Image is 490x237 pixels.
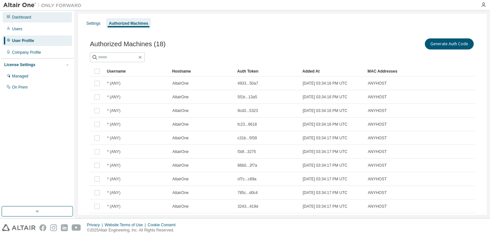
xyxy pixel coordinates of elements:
span: AltairOne [172,108,189,113]
span: cf7c...c89a [238,176,256,182]
div: Dashboard [12,15,31,20]
span: * (ANY) [107,190,121,195]
span: c31b...5f39 [238,135,257,141]
span: [DATE] 03:34:17 PM UTC [303,204,347,209]
span: AltairOne [172,122,189,127]
img: altair_logo.svg [2,224,36,231]
img: instagram.svg [50,224,57,231]
div: Settings [86,21,100,26]
span: 5f1b...13a5 [238,94,257,100]
span: * (ANY) [107,204,121,209]
span: [DATE] 03:34:16 PM UTC [303,108,347,113]
span: [DATE] 03:34:17 PM UTC [303,149,347,154]
span: AltairOne [172,149,189,154]
span: AltairOne [172,81,189,86]
span: ANYHOST [368,94,387,100]
span: f3df...3275 [238,149,256,154]
button: Generate Auth Code [425,38,474,49]
div: Company Profile [12,50,41,55]
span: * (ANY) [107,163,121,168]
span: ANYHOST [368,108,387,113]
div: Cookie Consent [148,222,179,228]
span: AltairOne [172,176,189,182]
span: 9cd3...5323 [238,108,258,113]
span: ANYHOST [368,176,387,182]
div: Username [107,66,167,77]
span: ANYHOST [368,163,387,168]
span: ANYHOST [368,204,387,209]
img: facebook.svg [39,224,46,231]
span: ANYHOST [368,122,387,127]
img: linkedin.svg [61,224,68,231]
span: * (ANY) [107,135,121,141]
span: 86b0...2f7a [238,163,257,168]
div: User Profile [12,38,34,43]
img: Altair One [3,2,85,8]
span: [DATE] 03:34:16 PM UTC [303,81,347,86]
span: AltairOne [172,204,189,209]
span: * (ANY) [107,122,121,127]
span: ANYHOST [368,149,387,154]
span: Authorized Machines (18) [90,40,166,48]
span: ANYHOST [368,190,387,195]
span: AltairOne [172,190,189,195]
div: Managed [12,74,28,79]
span: [DATE] 03:34:17 PM UTC [303,135,347,141]
span: * (ANY) [107,149,121,154]
span: 4933...50a7 [238,81,258,86]
span: * (ANY) [107,81,121,86]
span: 3243...419d [238,204,258,209]
div: Hostname [172,66,232,77]
span: * (ANY) [107,94,121,100]
span: [DATE] 03:34:17 PM UTC [303,176,347,182]
div: Added At [302,66,362,77]
span: [DATE] 03:34:16 PM UTC [303,122,347,127]
span: fc23...6618 [238,122,257,127]
p: © 2025 Altair Engineering, Inc. All Rights Reserved. [87,228,180,233]
div: On Prem [12,85,28,90]
div: Users [12,26,22,32]
span: * (ANY) [107,176,121,182]
span: [DATE] 03:34:16 PM UTC [303,94,347,100]
span: AltairOne [172,163,189,168]
div: Website Terms of Use [105,222,148,228]
div: License Settings [4,62,35,67]
div: Authorized Machines [109,21,148,26]
img: youtube.svg [72,224,81,231]
span: 785c...d0c4 [238,190,258,195]
span: ANYHOST [368,81,387,86]
span: [DATE] 03:34:17 PM UTC [303,163,347,168]
span: AltairOne [172,94,189,100]
div: Privacy [87,222,105,228]
div: MAC Addresses [367,66,407,77]
span: [DATE] 03:34:17 PM UTC [303,190,347,195]
span: * (ANY) [107,108,121,113]
span: ANYHOST [368,135,387,141]
div: Auth Token [237,66,297,77]
span: AltairOne [172,135,189,141]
